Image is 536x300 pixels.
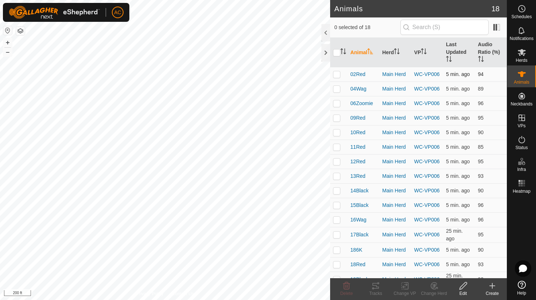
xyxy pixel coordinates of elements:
div: Main Herd [382,143,408,151]
a: WC-VP006 [414,100,440,106]
span: 18Red [351,261,365,268]
span: 90 [478,129,484,135]
div: Main Herd [382,172,408,180]
div: Main Herd [382,187,408,195]
a: WC-VP006 [414,173,440,179]
span: AC [114,9,121,16]
a: WC-VP006 [414,129,440,135]
span: Aug 22, 2025, 9:20 AM [446,100,470,106]
span: 92 [478,276,484,282]
div: Main Herd [382,231,408,239]
span: 93 [478,261,484,267]
div: Main Herd [382,85,408,93]
span: Aug 22, 2025, 9:20 AM [446,71,470,77]
span: 09Red [351,114,365,122]
span: VPs [517,124,525,128]
a: WC-VP006 [414,232,440,237]
span: Aug 22, 2025, 9:20 AM [446,188,470,193]
span: 186K [351,246,363,254]
button: Reset Map [3,26,12,35]
div: Create [478,290,507,297]
p-sorticon: Activate to sort [367,49,373,55]
p-sorticon: Activate to sort [340,49,346,55]
div: Edit [449,290,478,297]
span: 13Red [351,172,365,180]
th: Herd [379,38,411,67]
span: Aug 22, 2025, 9:20 AM [446,144,470,150]
div: Change VP [390,290,419,297]
div: Main Herd [382,276,408,283]
a: WC-VP006 [414,188,440,193]
th: VP [411,38,443,67]
th: Last Updated [443,38,475,67]
div: Main Herd [382,246,408,254]
span: Neckbands [510,102,532,106]
span: Aug 22, 2025, 9:20 AM [446,247,470,253]
span: 95 [478,232,484,237]
span: 96 [478,202,484,208]
span: 96 [478,217,484,223]
span: Aug 22, 2025, 9:00 AM [446,228,463,241]
th: Animal [348,38,379,67]
p-sorticon: Activate to sort [421,49,427,55]
a: WC-VP006 [414,86,440,92]
div: Main Herd [382,261,408,268]
span: 19Black [351,276,369,283]
a: WC-VP006 [414,144,440,150]
span: 10Red [351,129,365,136]
span: 15Black [351,201,369,209]
p-sorticon: Activate to sort [394,49,400,55]
th: Audio Ratio (%) [475,38,507,67]
input: Search (S) [400,20,489,35]
button: – [3,48,12,56]
button: + [3,38,12,47]
span: 90 [478,247,484,253]
div: Main Herd [382,129,408,136]
span: 85 [478,144,484,150]
span: 89 [478,86,484,92]
span: 18 [492,3,500,14]
span: Heatmap [513,189,531,193]
span: Aug 22, 2025, 9:20 AM [446,261,470,267]
span: 0 selected of 18 [334,24,400,31]
div: Main Herd [382,114,408,122]
a: Help [507,278,536,298]
span: Aug 22, 2025, 9:20 AM [446,159,470,164]
a: WC-VP006 [414,202,440,208]
span: Aug 22, 2025, 9:20 AM [446,86,470,92]
span: 95 [478,159,484,164]
button: Map Layers [16,27,25,35]
h2: Animals [334,4,492,13]
a: WC-VP006 [414,115,440,121]
a: WC-VP006 [414,247,440,253]
span: Animals [514,80,529,84]
span: 90 [478,188,484,193]
span: Aug 22, 2025, 9:20 AM [446,173,470,179]
span: Status [515,145,528,150]
span: Aug 22, 2025, 9:20 AM [446,202,470,208]
span: Aug 22, 2025, 9:20 AM [446,115,470,121]
div: Main Herd [382,71,408,78]
span: Delete [340,291,353,296]
a: WC-VP006 [414,159,440,164]
span: 02Red [351,71,365,78]
div: Main Herd [382,100,408,107]
div: Tracks [361,290,390,297]
span: Help [517,291,526,295]
p-sorticon: Activate to sort [478,57,484,63]
span: 06Zoomie [351,100,373,107]
span: Notifications [510,36,533,41]
div: Main Herd [382,201,408,209]
span: 96 [478,100,484,106]
span: 93 [478,173,484,179]
span: 94 [478,71,484,77]
span: 16Wag [351,216,367,224]
span: 12Red [351,158,365,165]
a: WC-VP006 [414,71,440,77]
span: Herds [516,58,527,63]
a: WC-VP006 [414,217,440,223]
p-sorticon: Activate to sort [446,57,452,63]
img: Gallagher Logo [9,6,100,19]
a: WC-VP006 [414,276,440,282]
span: 11Red [351,143,365,151]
